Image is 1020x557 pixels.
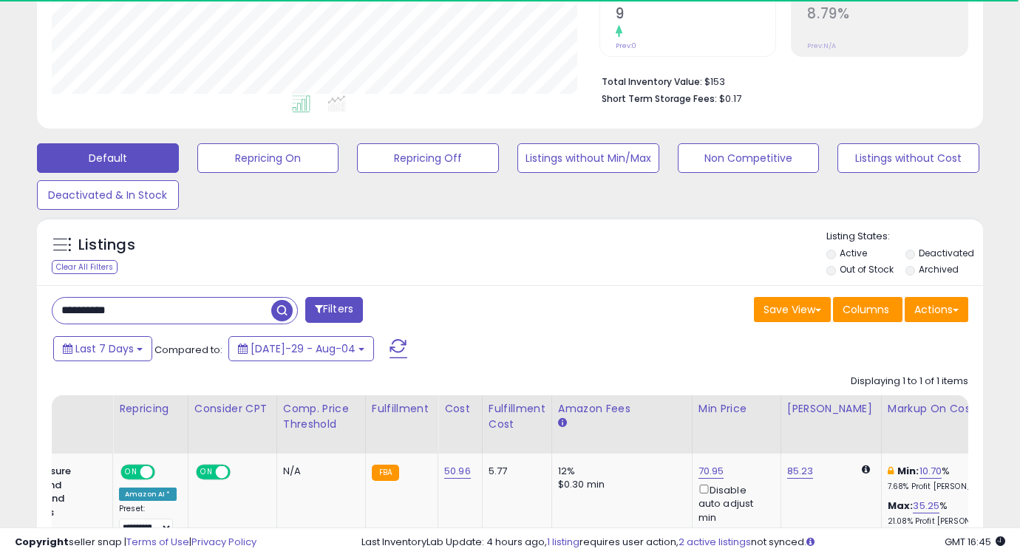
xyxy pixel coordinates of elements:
[843,302,889,317] span: Columns
[754,297,831,322] button: Save View
[558,401,686,417] div: Amazon Fees
[372,401,432,417] div: Fulfillment
[919,464,942,479] a: 10.70
[888,499,1010,527] div: %
[15,535,69,549] strong: Copyright
[126,535,189,549] a: Terms of Use
[547,535,579,549] a: 1 listing
[833,297,902,322] button: Columns
[787,464,814,479] a: 85.23
[444,401,476,417] div: Cost
[602,75,702,88] b: Total Inventory Value:
[558,478,681,491] div: $0.30 min
[616,5,776,25] h2: 9
[837,143,979,173] button: Listings without Cost
[807,41,836,50] small: Prev: N/A
[251,341,356,356] span: [DATE]-29 - Aug-04
[719,92,741,106] span: $0.17
[897,464,919,478] b: Min:
[787,401,875,417] div: [PERSON_NAME]
[372,465,399,481] small: FBA
[153,466,177,479] span: OFF
[826,230,984,244] p: Listing States:
[37,143,179,173] button: Default
[888,482,1010,492] p: 7.68% Profit [PERSON_NAME]
[37,180,179,210] button: Deactivated & In Stock
[119,401,182,417] div: Repricing
[154,343,222,357] span: Compared to:
[197,466,216,479] span: ON
[305,297,363,323] button: Filters
[919,247,974,259] label: Deactivated
[698,401,775,417] div: Min Price
[357,143,499,173] button: Repricing Off
[444,464,471,479] a: 50.96
[194,401,271,417] div: Consider CPT
[517,143,659,173] button: Listings without Min/Max
[913,499,939,513] a: 35.25
[919,263,959,276] label: Archived
[15,536,256,550] div: seller snap | |
[840,263,894,276] label: Out of Stock
[75,341,134,356] span: Last 7 Days
[558,417,567,430] small: Amazon Fees.
[78,235,135,256] h5: Listings
[840,247,867,259] label: Active
[698,482,769,524] div: Disable auto adjust min
[905,297,968,322] button: Actions
[616,41,636,50] small: Prev: 0
[888,465,1010,492] div: %
[698,464,724,479] a: 70.95
[489,401,545,432] div: Fulfillment Cost
[361,536,1005,550] div: Last InventoryLab Update: 4 hours ago, requires user action, not synced.
[558,465,681,478] div: 12%
[602,92,717,105] b: Short Term Storage Fees:
[888,466,894,476] i: This overrides the store level min markup for this listing
[228,466,251,479] span: OFF
[191,535,256,549] a: Privacy Policy
[602,72,957,89] li: $153
[197,143,339,173] button: Repricing On
[53,336,152,361] button: Last 7 Days
[489,465,540,478] div: 5.77
[119,488,177,501] div: Amazon AI *
[283,401,359,432] div: Comp. Price Threshold
[851,375,968,389] div: Displaying 1 to 1 of 1 items
[119,504,177,537] div: Preset:
[888,499,914,513] b: Max:
[52,260,118,274] div: Clear All Filters
[945,535,1005,549] span: 2025-08-14 16:45 GMT
[283,465,354,478] div: N/A
[888,401,1016,417] div: Markup on Cost
[228,336,374,361] button: [DATE]-29 - Aug-04
[679,535,751,549] a: 2 active listings
[122,466,140,479] span: ON
[678,143,820,173] button: Non Competitive
[807,5,968,25] h2: 8.79%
